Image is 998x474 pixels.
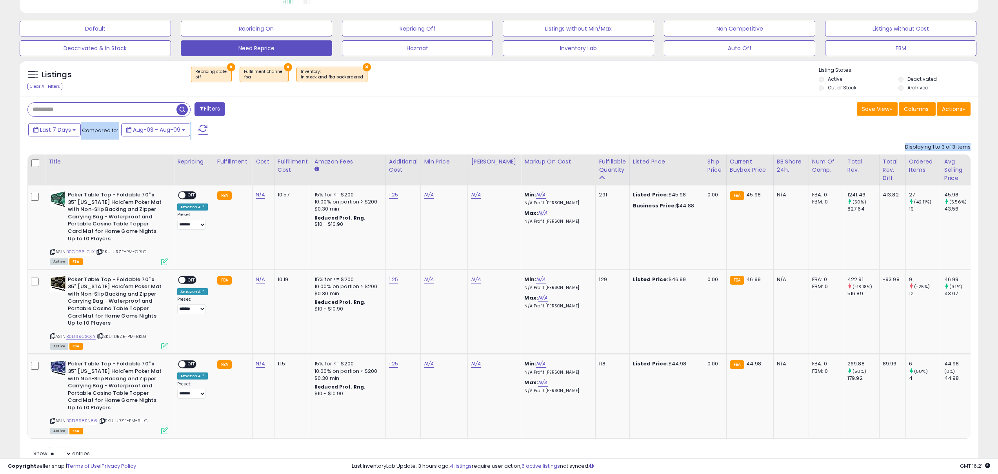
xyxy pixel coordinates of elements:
div: 15% for <= $200 [314,276,380,283]
div: 129 [599,276,623,283]
div: Preset: [177,381,208,399]
button: Repricing On [181,21,332,36]
div: 10.57 [278,191,305,198]
span: 46.99 [746,276,761,283]
button: Need Reprice [181,40,332,56]
b: Poker Table Top - Foldable 70" x 35" [US_STATE] Hold'em Poker Mat with Non-Slip Backing and Zippe... [68,360,163,413]
div: 0.00 [707,191,720,198]
div: 4 [909,375,941,382]
span: Show: entries [33,450,90,457]
div: 10.00% on portion > $200 [314,198,380,205]
p: N/A Profit [PERSON_NAME] [524,303,589,309]
button: × [227,63,235,71]
div: Preset: [177,212,208,230]
small: (50%) [853,368,866,374]
b: Min: [524,276,536,283]
div: 15% for <= $200 [314,360,380,367]
span: All listings currently available for purchase on Amazon [50,343,68,350]
div: 1241.46 [847,191,879,198]
button: × [363,63,371,71]
span: Aug-03 - Aug-09 [133,126,180,134]
small: FBA [217,276,232,285]
a: B0D69CSQLY [66,333,96,340]
p: N/A Profit [PERSON_NAME] [524,388,589,394]
b: Reduced Prof. Rng. [314,299,366,305]
button: Listings without Cost [825,21,976,36]
small: (-25%) [914,283,930,290]
div: 413.82 [883,191,900,198]
div: Last InventoryLab Update: 3 hours ago, require user action, not synced. [352,463,990,470]
span: FBA [69,343,83,350]
div: BB Share 24h. [777,158,805,174]
div: 827.64 [847,205,879,212]
div: seller snap | | [8,463,136,470]
div: $46.99 [633,276,698,283]
div: Preset: [177,297,208,314]
div: 12 [909,290,941,297]
small: (-18.18%) [853,283,872,290]
small: FBA [730,276,744,285]
div: $10 - $10.90 [314,390,380,397]
div: Listed Price [633,158,701,166]
a: N/A [536,191,545,199]
button: Repricing Off [342,21,493,36]
b: Poker Table Top - Foldable 70" x 35" [US_STATE] Hold'em Poker Mat with Non-Slip Backing and Zippe... [68,191,163,244]
button: Non Competitive [664,21,815,36]
div: Title [48,158,171,166]
a: N/A [536,276,545,283]
button: Save View [857,102,898,116]
b: Listed Price: [633,276,669,283]
p: N/A Profit [PERSON_NAME] [524,285,589,291]
span: Repricing state : [195,69,227,80]
button: Hazmat [342,40,493,56]
label: Archived [907,84,929,91]
div: FBA: 0 [812,276,838,283]
button: Actions [937,102,971,116]
div: Markup on Cost [524,158,592,166]
a: B0CD66JCJX [66,249,95,255]
div: ASIN: [50,360,168,433]
small: FBA [217,360,232,369]
div: $44.98 [633,360,698,367]
div: ASIN: [50,276,168,349]
span: Last 7 Days [40,126,71,134]
button: Filters [195,102,225,116]
div: FBM: 0 [812,198,838,205]
div: Amazon AI * [177,288,208,295]
div: Repricing [177,158,211,166]
div: $10 - $10.90 [314,221,380,228]
a: N/A [471,276,480,283]
b: Max: [524,379,538,386]
button: Inventory Lab [503,40,654,56]
a: 1.25 [389,360,398,368]
div: $0.30 min [314,290,380,297]
button: Aug-03 - Aug-09 [121,123,190,136]
b: Min: [524,360,536,367]
a: N/A [538,379,547,387]
small: (9.1%) [949,283,962,290]
div: $0.30 min [314,375,380,382]
div: 269.88 [847,360,879,367]
a: N/A [424,191,433,199]
small: (5.56%) [949,199,967,205]
b: Reduced Prof. Rng. [314,214,366,221]
div: Avg Selling Price [944,158,973,182]
div: 0.00 [707,360,720,367]
div: FBA: 0 [812,360,838,367]
div: Cost [256,158,271,166]
div: 10.00% on portion > $200 [314,368,380,375]
div: $10 - $10.90 [314,306,380,312]
div: 118 [599,360,623,367]
span: 45.98 [746,191,761,198]
div: Fulfillment [217,158,249,166]
div: $45.98 [633,191,698,198]
small: (50%) [853,199,866,205]
div: 15% for <= $200 [314,191,380,198]
small: (50%) [914,368,928,374]
div: [PERSON_NAME] [471,158,518,166]
label: Out of Stock [828,84,856,91]
small: FBA [217,191,232,200]
span: Inventory : [301,69,363,80]
div: 9 [909,276,941,283]
div: 10.19 [278,276,305,283]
